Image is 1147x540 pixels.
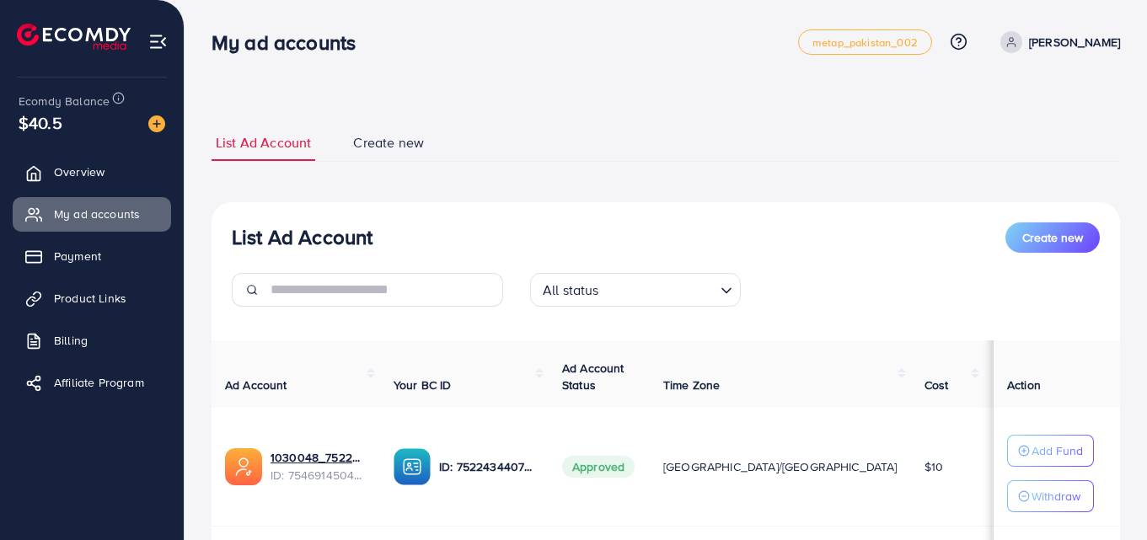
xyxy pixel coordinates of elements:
span: Ad Account Status [562,360,624,393]
img: image [148,115,165,132]
span: All status [539,278,603,302]
a: Overview [13,155,171,189]
span: Approved [562,456,635,478]
button: Create new [1005,222,1100,253]
span: $10 [925,458,943,475]
span: metap_pakistan_002 [812,37,918,48]
p: Add Fund [1032,441,1083,461]
img: ic-ba-acc.ded83a64.svg [394,448,431,485]
span: [GEOGRAPHIC_DATA]/[GEOGRAPHIC_DATA] [663,458,898,475]
p: ID: 7522434407987298322 [439,457,535,477]
button: Withdraw [1007,480,1094,512]
h3: My ad accounts [212,30,369,55]
input: Search for option [604,275,714,302]
a: 1030048_7522436945524654081_1757153410313 [271,449,367,466]
img: logo [17,24,131,50]
span: Payment [54,248,101,265]
span: Product Links [54,290,126,307]
span: Affiliate Program [54,374,144,391]
span: Your BC ID [394,377,452,393]
p: Withdraw [1032,486,1080,506]
div: <span class='underline'>1030048_7522436945524654081_1757153410313</span></br>7546914504844771336 [271,449,367,484]
span: List Ad Account [216,133,311,152]
a: Payment [13,239,171,273]
span: Overview [54,163,105,180]
p: [PERSON_NAME] [1029,32,1120,52]
iframe: Chat [1075,464,1134,527]
span: Billing [54,332,88,349]
span: Create new [1022,229,1083,246]
span: Cost [925,377,949,393]
span: $40.5 [19,110,62,135]
span: Create new [353,133,424,152]
a: Affiliate Program [13,366,171,399]
a: metap_pakistan_002 [798,29,932,55]
span: My ad accounts [54,206,140,222]
span: Ecomdy Balance [19,93,110,110]
a: Product Links [13,281,171,315]
span: ID: 7546914504844771336 [271,467,367,484]
div: Search for option [530,273,741,307]
span: Time Zone [663,377,720,393]
a: Billing [13,323,171,357]
img: ic-ads-acc.e4c84228.svg [225,448,262,485]
a: My ad accounts [13,197,171,231]
h3: List Ad Account [232,225,373,249]
a: [PERSON_NAME] [994,31,1120,53]
button: Add Fund [1007,435,1094,467]
img: menu [148,32,168,51]
span: Ad Account [225,377,287,393]
span: Action [1007,377,1041,393]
